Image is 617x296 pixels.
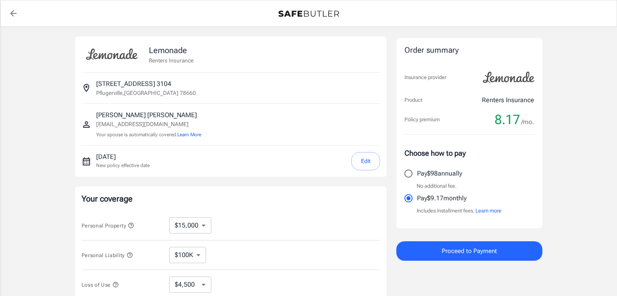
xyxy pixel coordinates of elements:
[149,44,193,56] p: Lemonade
[404,96,422,104] p: Product
[475,207,501,215] button: Learn more
[404,148,534,159] p: Choose how to pay
[351,152,380,170] button: Edit
[149,56,193,64] p: Renters Insurance
[177,131,201,138] button: Learn More
[417,207,501,215] p: Includes installment fees.
[96,152,150,162] p: [DATE]
[478,66,539,89] img: Lemonade
[82,221,134,230] button: Personal Property
[82,252,133,258] span: Personal Liability
[96,110,201,120] p: [PERSON_NAME] [PERSON_NAME]
[404,73,446,82] p: Insurance provider
[82,120,91,129] svg: Insured person
[404,116,440,124] p: Policy premium
[96,131,201,139] p: Your spouse is automatically covered.
[82,193,380,204] p: Your coverage
[82,223,134,229] span: Personal Property
[521,116,534,128] span: /mo.
[96,120,201,129] p: [EMAIL_ADDRESS][DOMAIN_NAME]
[96,162,150,169] p: New policy effective date
[96,79,171,89] p: [STREET_ADDRESS] 3104
[5,5,21,21] a: back to quotes
[494,112,520,128] span: 8.17
[82,43,142,66] img: Lemonade
[417,169,462,178] p: Pay $98 annually
[417,193,467,203] p: Pay $9.17 monthly
[82,157,91,166] svg: New policy start date
[82,83,91,93] svg: Insured address
[96,89,196,97] p: Pflugerville , [GEOGRAPHIC_DATA] 78660
[82,250,133,260] button: Personal Liability
[417,182,457,190] p: No additional fee.
[482,95,534,105] p: Renters Insurance
[278,11,339,17] img: Back to quotes
[396,241,542,261] button: Proceed to Payment
[404,45,534,56] div: Order summary
[82,280,119,290] button: Loss of Use
[442,246,497,256] span: Proceed to Payment
[82,282,119,288] span: Loss of Use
